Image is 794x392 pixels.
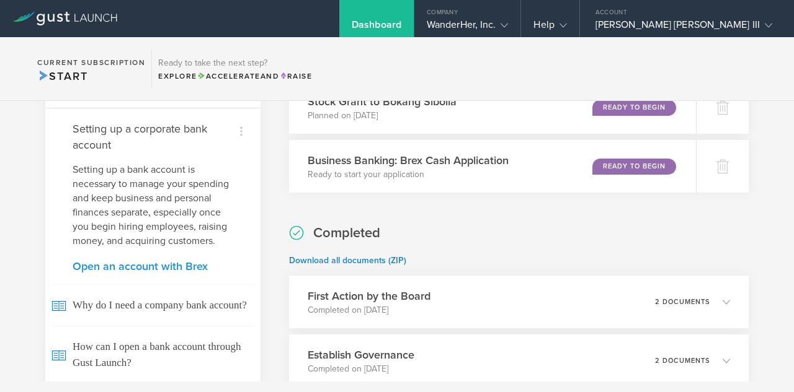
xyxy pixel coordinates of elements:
div: Business Banking: Brex Cash ApplicationReady to start your applicationReady to Begin [289,140,696,193]
p: 2 documents [655,298,710,305]
div: Ready to Begin [592,159,676,175]
h2: Completed [313,224,380,242]
div: Stock Grant to Bokang SibollaPlanned on [DATE]Ready to Begin [289,81,696,134]
div: WanderHer, Inc. [427,19,509,37]
h3: Stock Grant to Bokang Sibolla [308,94,457,110]
span: and [197,72,280,81]
span: Start [37,69,87,83]
h3: First Action by the Board [308,288,430,304]
div: Explore [158,71,312,82]
h3: Establish Governance [308,347,414,363]
span: Accelerate [197,72,261,81]
p: Ready to start your application [308,168,509,181]
a: Open an account with Brex [73,261,233,272]
p: 2 documents [655,357,710,364]
h3: Business Banking: Brex Cash Application [308,152,509,168]
div: Ready to Begin [592,100,676,116]
h3: Ready to take the next step? [158,59,312,68]
p: Planned on [DATE] [308,110,457,122]
div: [PERSON_NAME] [PERSON_NAME] III [595,19,772,37]
div: Ready to take the next step?ExploreAccelerateandRaise [151,50,318,88]
span: Raise [279,72,312,81]
h2: Current Subscription [37,59,145,66]
p: Completed on [DATE] [308,363,414,375]
a: Why do I need a company bank account? [45,284,261,326]
a: How can I open a bank account through Gust Launch? [45,326,261,383]
a: Download all documents (ZIP) [289,255,406,266]
div: Dashboard [352,19,401,37]
p: Completed on [DATE] [308,304,430,316]
h4: Setting up a corporate bank account [73,121,233,153]
iframe: Chat Widget [732,333,794,392]
span: Why do I need a company bank account? [51,284,254,326]
div: Help [533,19,566,37]
span: How can I open a bank account through Gust Launch? [51,326,254,383]
p: Setting up a bank account is necessary to manage your spending and keep business and personal fin... [73,163,233,248]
